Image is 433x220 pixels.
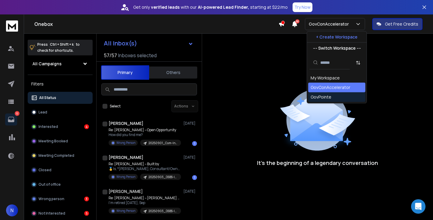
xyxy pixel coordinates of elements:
[84,124,89,129] div: 4
[49,41,75,48] span: Ctrl + Shift + k
[109,120,143,126] h1: [PERSON_NAME]
[38,124,58,129] p: Interested
[28,106,93,118] button: Lead
[133,4,288,10] p: Get only with our starting at $22/mo
[38,139,68,144] p: Meeting Booked
[104,52,117,59] span: 57 / 57
[183,189,197,194] p: [DATE]
[293,2,312,12] button: Try Now
[149,141,177,145] p: 20250901_Com-Info Session-GovConOpp: Multi‑Year Logistics & IT Support Program (Global Site)
[149,66,197,79] button: Others
[28,58,93,70] button: All Campaigns
[84,197,89,201] div: 3
[311,75,340,81] div: My Workspace
[116,175,135,179] p: Wrong Person
[5,113,17,125] a: 12
[109,128,181,132] p: Re: [PERSON_NAME] – Open Opportunity
[28,164,93,176] button: Closed
[295,19,299,23] span: 50
[309,21,351,27] p: GovConAccelerator
[38,110,47,115] p: Lead
[38,211,65,216] p: Not Interested
[109,188,143,194] h1: [PERSON_NAME]
[313,45,361,51] p: --- Switch Workspace ---
[257,159,378,167] p: It’s the beginning of a legendary conversation
[116,141,135,145] p: Wrong Person
[84,211,89,216] div: 5
[151,4,180,10] strong: verified leads
[294,4,311,10] p: Try Now
[311,94,331,100] div: GovPointe
[411,199,425,214] div: Open Intercom Messenger
[28,135,93,147] button: Meeting Booked
[110,104,121,109] label: Select
[311,85,350,91] div: GovConAccelerator
[183,121,197,126] p: [DATE]
[99,37,198,49] button: All Inbox(s)
[109,154,143,160] h1: [PERSON_NAME]
[28,193,93,205] button: Wrong person3
[28,207,93,219] button: Not Interested5
[6,204,18,216] button: N
[149,175,177,179] p: 20250903_DSBS-Info Session-GovConOpps: NAICS 541611 - DSBS Profile Missing
[38,168,51,172] p: Closed
[28,80,93,88] h3: Filters
[6,20,18,32] img: logo
[28,92,93,104] button: All Status
[307,32,367,42] button: + Create Workspace
[109,162,181,166] p: Re: [PERSON_NAME] – Built by
[109,196,181,200] p: Re: [PERSON_NAME] – [PERSON_NAME] registered
[28,150,93,162] button: Meeting Completed
[198,4,249,10] strong: AI-powered Lead Finder,
[38,182,61,187] p: Out of office
[109,166,181,171] p: 🥇Is, *[PERSON_NAME], Consultant/Owner*
[116,209,135,213] p: Wrong Person
[149,209,177,213] p: 20250903_DSBS-Info Session-GovConOpps: NAICS 541611 - DSBS Profile Missing
[32,61,62,67] h1: All Campaigns
[385,21,418,27] p: Get Free Credits
[372,18,422,30] button: Get Free Credits
[15,111,20,116] p: 12
[37,42,80,54] p: Press to check for shortcuts.
[101,65,149,80] button: Primary
[183,155,197,160] p: [DATE]
[39,95,56,100] p: All Status
[28,178,93,191] button: Out of office
[104,40,137,46] h1: All Inbox(s)
[118,52,157,59] h3: Inboxes selected
[109,132,181,137] p: How did you find me?
[192,175,197,180] div: 1
[28,121,93,133] button: Interested4
[38,197,64,201] p: Wrong person
[352,57,364,69] button: Sort by Sort A-Z
[38,153,74,158] p: Meeting Completed
[316,34,358,40] p: + Create Workspace
[192,141,197,146] div: 1
[34,20,278,28] h1: Onebox
[109,200,181,205] p: I’m retired [DATE], Sep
